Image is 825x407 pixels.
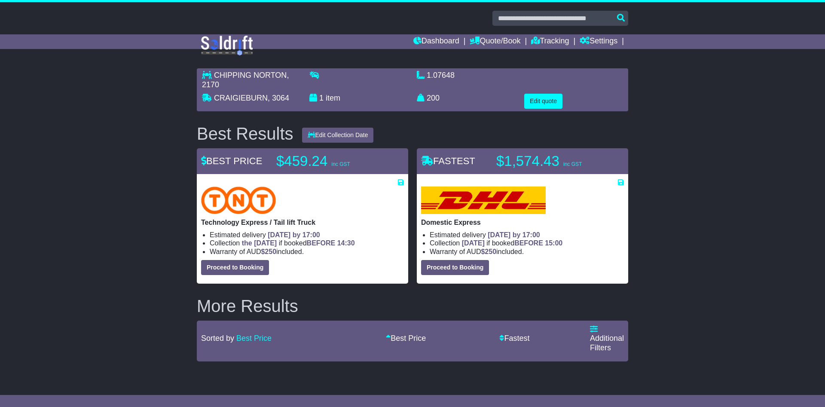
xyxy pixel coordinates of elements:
[268,231,320,239] span: [DATE] by 17:00
[421,260,489,275] button: Proceed to Booking
[214,71,287,80] span: CHIPPING NORTON
[481,248,496,255] span: $
[488,231,540,239] span: [DATE] by 17:00
[214,94,268,102] span: CRAIGIEBURN
[413,34,459,49] a: Dashboard
[201,334,234,343] span: Sorted by
[514,239,543,247] span: BEFORE
[268,94,289,102] span: , 3064
[201,218,404,226] p: Technology Express / Tail lift Truck
[427,71,455,80] span: 1.07648
[462,239,562,247] span: if booked
[462,239,485,247] span: [DATE]
[201,260,269,275] button: Proceed to Booking
[386,334,426,343] a: Best Price
[421,187,546,214] img: DHL: Domestic Express
[201,187,276,214] img: TNT Domestic: Technology Express / Tail lift Truck
[337,239,355,247] span: 14:30
[430,239,624,247] li: Collection
[499,334,529,343] a: Fastest
[531,34,569,49] a: Tracking
[580,34,617,49] a: Settings
[319,94,324,102] span: 1
[201,156,262,166] span: BEST PRICE
[242,239,277,247] span: the [DATE]
[524,94,562,109] button: Edit quote
[563,161,582,167] span: inc GST
[192,124,298,143] div: Best Results
[470,34,520,49] a: Quote/Book
[545,239,562,247] span: 15:00
[430,231,624,239] li: Estimated delivery
[236,334,272,343] a: Best Price
[210,248,404,256] li: Warranty of AUD included.
[331,161,350,167] span: inc GST
[326,94,340,102] span: item
[421,156,475,166] span: FASTEST
[276,153,384,170] p: $459.24
[307,239,336,247] span: BEFORE
[242,239,355,247] span: if booked
[210,231,404,239] li: Estimated delivery
[485,248,496,255] span: 250
[261,248,276,255] span: $
[427,94,440,102] span: 200
[430,248,624,256] li: Warranty of AUD included.
[496,153,604,170] p: $1,574.43
[210,239,404,247] li: Collection
[202,71,289,89] span: , 2170
[590,325,624,352] a: Additional Filters
[197,297,628,315] h2: More Results
[265,248,276,255] span: 250
[421,218,624,226] p: Domestic Express
[302,128,374,143] button: Edit Collection Date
